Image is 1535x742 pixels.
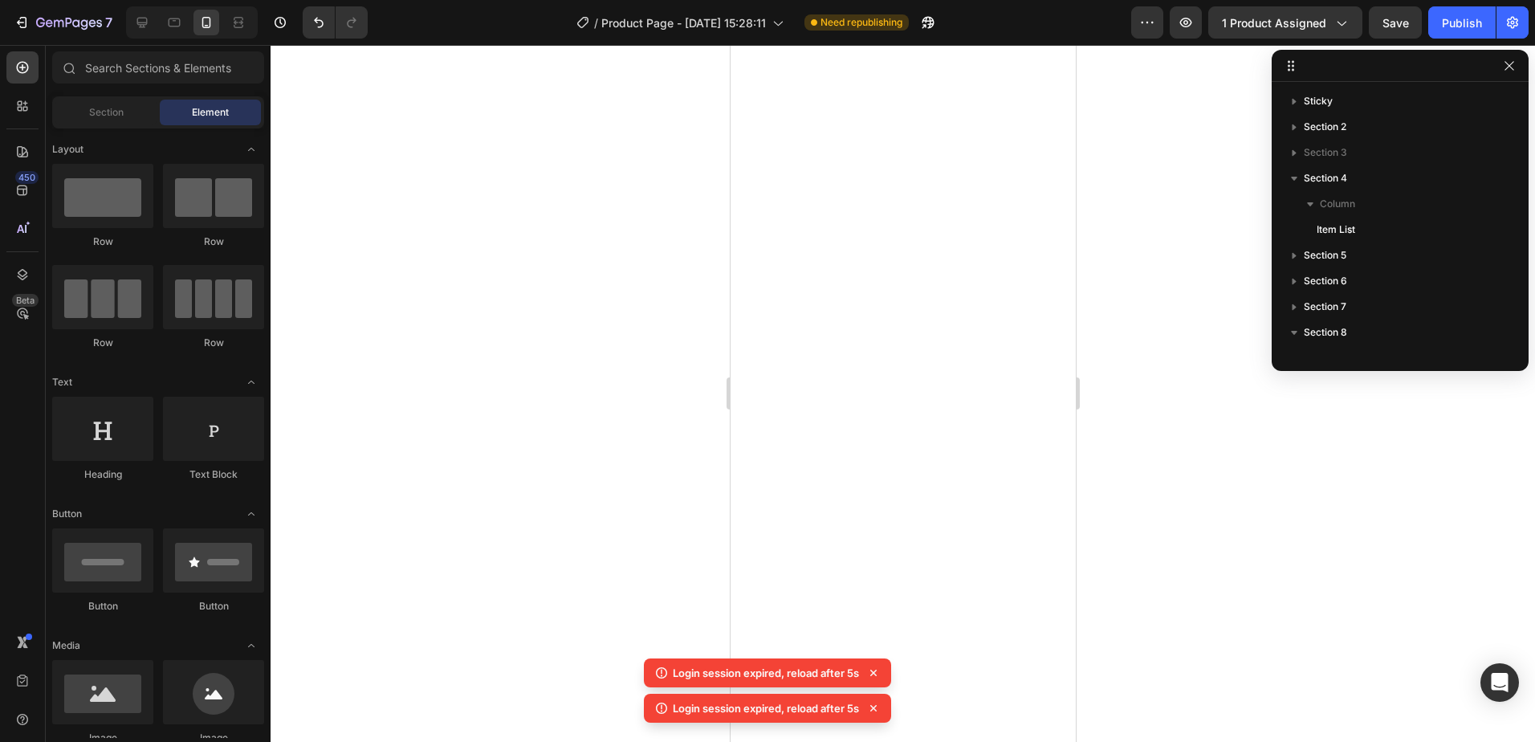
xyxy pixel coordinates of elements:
[52,142,83,157] span: Layout
[1317,222,1355,238] span: Item List
[105,13,112,32] p: 7
[1442,14,1482,31] div: Publish
[1369,6,1422,39] button: Save
[52,467,153,482] div: Heading
[594,14,598,31] span: /
[820,15,902,30] span: Need republishing
[1304,324,1347,340] span: Section 8
[1320,196,1355,212] span: Column
[52,234,153,249] div: Row
[52,599,153,614] div: Button
[1222,14,1326,31] span: 1 product assigned
[12,294,39,307] div: Beta
[238,369,264,395] span: Toggle open
[6,6,120,39] button: 7
[238,137,264,162] span: Toggle open
[15,171,39,184] div: 450
[52,638,80,653] span: Media
[163,599,264,614] div: Button
[163,234,264,249] div: Row
[238,633,264,658] span: Toggle open
[89,105,124,120] span: Section
[1382,16,1409,30] span: Save
[1208,6,1362,39] button: 1 product assigned
[1428,6,1496,39] button: Publish
[52,51,264,84] input: Search Sections & Elements
[163,467,264,482] div: Text Block
[192,105,229,120] span: Element
[731,45,1076,742] iframe: Design area
[673,700,859,716] p: Login session expired, reload after 5s
[1304,299,1346,315] span: Section 7
[52,375,72,389] span: Text
[52,336,153,350] div: Row
[1304,273,1347,289] span: Section 6
[1304,170,1347,186] span: Section 4
[163,336,264,350] div: Row
[673,665,859,681] p: Login session expired, reload after 5s
[601,14,766,31] span: Product Page - [DATE] 15:28:11
[1320,350,1355,366] span: Column
[238,501,264,527] span: Toggle open
[303,6,368,39] div: Undo/Redo
[1304,93,1333,109] span: Sticky
[1480,663,1519,702] div: Open Intercom Messenger
[1304,119,1346,135] span: Section 2
[1304,247,1346,263] span: Section 5
[52,507,82,521] span: Button
[1304,145,1347,161] span: Section 3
